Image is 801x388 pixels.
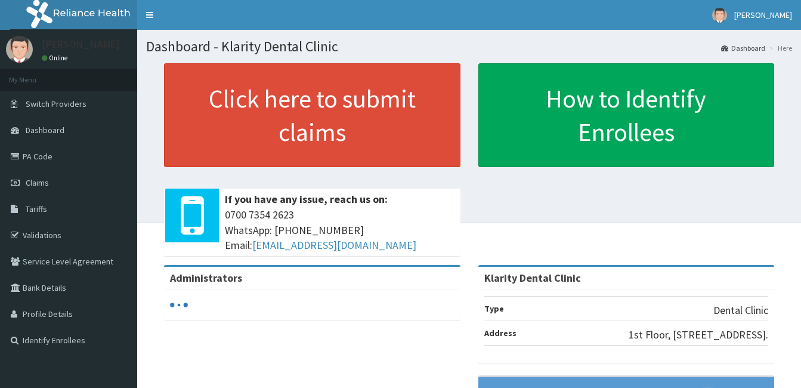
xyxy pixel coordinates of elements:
p: 1st Floor, [STREET_ADDRESS]. [629,327,768,343]
span: Dashboard [26,125,64,136]
strong: Klarity Dental Clinic [484,271,581,285]
p: Dental Clinic [713,303,768,318]
span: Tariffs [26,204,47,214]
b: Administrators [170,271,242,285]
span: Claims [26,177,49,188]
a: Click here to submit claims [164,63,460,167]
span: 0700 7354 2623 WhatsApp: [PHONE_NUMBER] Email: [225,207,454,253]
img: User Image [712,8,727,23]
img: User Image [6,36,33,63]
p: [PERSON_NAME] [42,39,120,50]
li: Here [766,43,792,53]
a: [EMAIL_ADDRESS][DOMAIN_NAME] [252,238,416,252]
b: If you have any issue, reach us on: [225,192,388,206]
span: [PERSON_NAME] [734,10,792,20]
b: Address [484,328,517,338]
a: Dashboard [721,43,765,53]
a: Online [42,54,70,62]
svg: audio-loading [170,296,188,314]
span: Switch Providers [26,98,86,109]
h1: Dashboard - Klarity Dental Clinic [146,39,792,54]
b: Type [484,303,504,314]
a: How to Identify Enrollees [478,63,775,167]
